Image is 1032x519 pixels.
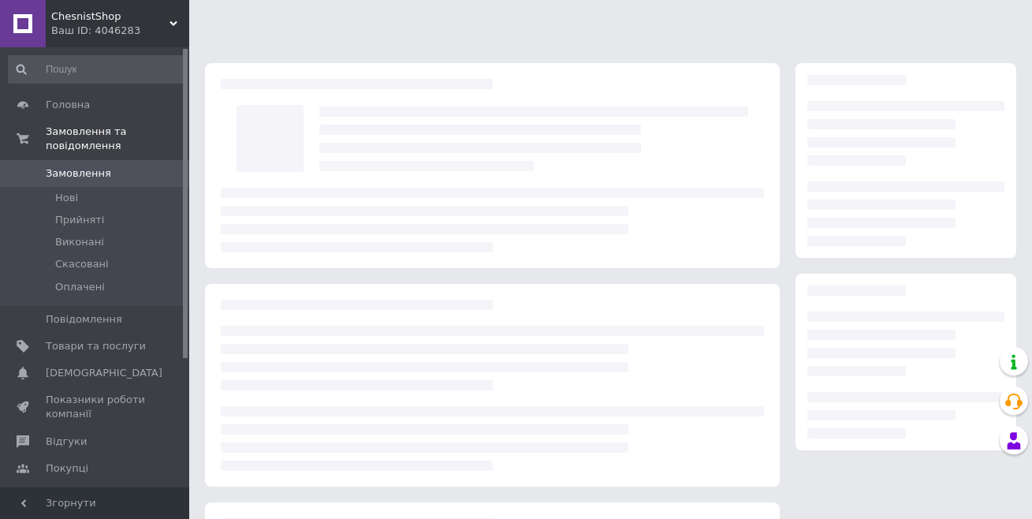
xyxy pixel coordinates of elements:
[46,339,146,353] span: Товари та послуги
[51,9,170,24] span: ChesnistShop
[46,366,162,380] span: [DEMOGRAPHIC_DATA]
[46,166,111,181] span: Замовлення
[51,24,189,38] div: Ваш ID: 4046283
[55,280,105,294] span: Оплачені
[55,235,104,249] span: Виконані
[8,55,186,84] input: Пошук
[55,257,109,271] span: Скасовані
[46,393,146,421] span: Показники роботи компанії
[46,98,90,112] span: Головна
[55,191,78,205] span: Нові
[46,461,88,476] span: Покупці
[46,312,122,327] span: Повідомлення
[55,213,104,227] span: Прийняті
[46,435,87,449] span: Відгуки
[46,125,189,153] span: Замовлення та повідомлення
